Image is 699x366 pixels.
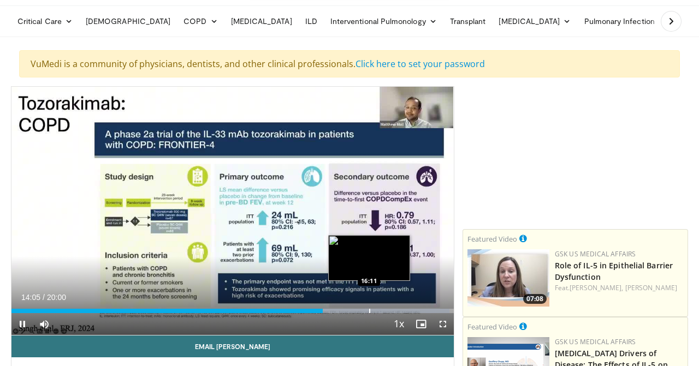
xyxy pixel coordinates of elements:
[33,313,55,335] button: Mute
[11,335,454,357] a: Email [PERSON_NAME]
[19,50,680,77] div: VuMedi is a community of physicians, dentists, and other clinical professionals.
[555,283,683,293] div: Feat.
[493,86,657,223] iframe: Advertisement
[492,10,577,32] a: [MEDICAL_DATA]
[625,283,677,292] a: [PERSON_NAME]
[11,313,33,335] button: Pause
[11,87,454,335] video-js: Video Player
[555,249,636,259] a: GSK US Medical Affairs
[410,313,432,335] button: Enable picture-in-picture mode
[578,10,672,32] a: Pulmonary Infection
[47,293,66,302] span: 20:00
[467,249,549,307] a: 07:08
[43,293,45,302] span: /
[555,337,636,346] a: GSK US Medical Affairs
[11,309,454,313] div: Progress Bar
[467,234,517,244] small: Featured Video
[570,283,623,292] a: [PERSON_NAME],
[177,10,224,32] a: COPD
[21,293,40,302] span: 14:05
[299,10,324,32] a: ILD
[523,294,547,304] span: 07:08
[11,10,79,32] a: Critical Care
[443,10,493,32] a: Transplant
[467,322,517,332] small: Featured Video
[79,10,177,32] a: [DEMOGRAPHIC_DATA]
[388,313,410,335] button: Playback Rate
[324,10,443,32] a: Interventional Pulmonology
[555,260,673,282] a: Role of IL-5 in Epithelial Barrier Dysfunction
[356,58,485,70] a: Click here to set your password
[467,249,549,307] img: 83368e75-cbec-4bae-ae28-7281c4be03a9.png.150x105_q85_crop-smart_upscale.jpg
[432,313,454,335] button: Fullscreen
[328,235,410,281] img: image.jpeg
[224,10,299,32] a: [MEDICAL_DATA]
